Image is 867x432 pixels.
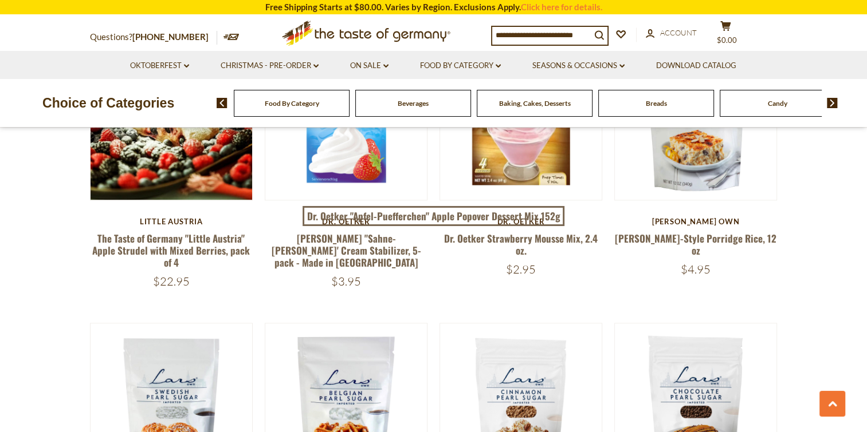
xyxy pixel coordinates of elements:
a: Click here for details. [521,2,602,12]
a: [PHONE_NUMBER] [132,31,209,42]
p: Questions? [90,30,217,45]
a: [PERSON_NAME] "Sahne-[PERSON_NAME]' Cream Stabilizer, 5-pack - Made in [GEOGRAPHIC_DATA] [271,231,421,270]
a: On Sale [350,60,389,72]
a: Baking, Cakes, Desserts [499,99,571,108]
a: Food By Category [265,99,319,108]
span: $0.00 [717,35,737,45]
span: Account [660,28,697,37]
img: previous arrow [217,98,227,108]
a: Account [646,27,697,39]
div: little austria [90,217,253,226]
span: $22.95 [153,274,190,288]
a: Dr. Oetker "Apfel-Puefferchen" Apple Popover Dessert Mix 152g [303,206,564,227]
a: Breads [646,99,667,108]
a: Food By Category [420,60,501,72]
button: $0.00 [709,21,743,49]
a: Seasons & Occasions [532,60,625,72]
a: Candy [768,99,787,108]
a: Oktoberfest [130,60,189,72]
a: Download Catalog [656,60,736,72]
span: $2.95 [506,262,536,276]
a: [PERSON_NAME]-Style Porridge Rice, 12 oz [615,231,776,257]
img: next arrow [827,98,838,108]
a: Beverages [398,99,429,108]
span: $4.95 [681,262,711,276]
div: Dr. Oetker [265,217,428,226]
a: Christmas - PRE-ORDER [221,60,319,72]
div: [PERSON_NAME] Own [614,217,778,226]
a: The Taste of Germany "Little Austria" Apple Strudel with Mixed Berries, pack of 4 [92,231,250,270]
span: $3.95 [331,274,361,288]
a: Dr. Oetker Strawberry Mousse Mix, 2.4 oz. [444,231,598,257]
